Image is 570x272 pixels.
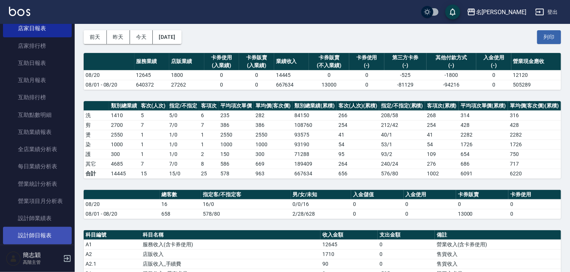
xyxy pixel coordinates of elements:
td: 1800 [169,70,204,80]
td: -1800 [427,70,476,80]
a: 全店業績分析表 [3,141,72,158]
td: 0 [476,80,511,90]
td: A2.1 [84,259,141,269]
td: 2550 [254,130,292,140]
td: 7 [199,120,219,130]
th: 客次(人次) [139,101,167,111]
div: 名[PERSON_NAME] [476,7,526,17]
td: 剪 [84,120,109,130]
td: 578 [219,169,254,178]
td: 1710 [320,249,378,259]
td: 314 [459,110,508,120]
td: -94216 [427,80,476,90]
td: 0 [349,70,384,80]
td: 40 / 1 [379,130,425,140]
td: 71288 [292,149,337,159]
th: 類別總業績 [109,101,139,111]
td: 0 [309,70,349,80]
a: 互助點數明細 [3,106,72,124]
th: 單均價(客次價) [254,101,292,111]
td: 1 [139,140,167,149]
td: 654 [459,149,508,159]
td: 4685 [109,159,139,169]
td: 386 [219,120,254,130]
td: 店販收入_手續費 [141,259,320,269]
th: 營業現金應收 [511,53,561,71]
a: 互助月報表 [3,72,72,89]
td: 656 [337,169,379,178]
td: 586 [219,159,254,169]
td: 0 [239,80,274,90]
td: 7 / 0 [167,159,199,169]
div: 卡券使用 [206,54,238,62]
td: 108760 [292,120,337,130]
td: A2 [84,249,141,259]
td: 08/01 - 08/20 [84,209,160,219]
td: 41 [337,130,379,140]
td: 0 [378,259,435,269]
td: 13000 [309,80,349,90]
th: 客項次(累積) [425,101,459,111]
td: 27262 [169,80,204,90]
th: 科目名稱 [141,230,320,240]
td: 1000 [219,140,254,149]
td: 717 [508,159,561,169]
div: (-) [428,62,474,69]
td: 7 [139,120,167,130]
td: 1 [139,149,167,159]
td: 2282 [508,130,561,140]
td: 0 [508,199,561,209]
td: 189409 [292,159,337,169]
th: 收入金額 [320,230,378,240]
th: 入金使用 [404,190,456,200]
a: 設計師業績分析表 [3,244,72,262]
td: 2 [199,149,219,159]
td: -81129 [384,80,427,90]
td: 386 [254,120,292,130]
button: 列印 [537,30,561,44]
td: 254 [337,120,379,130]
td: 12645 [320,240,378,249]
td: 316 [508,110,561,120]
td: 14445 [274,70,309,80]
td: 750 [508,149,561,159]
td: 235 [219,110,254,120]
button: 登出 [532,5,561,19]
td: 0 [378,249,435,259]
td: 1 [139,130,167,140]
a: 營業統計分析表 [3,175,72,193]
td: 0 [204,70,239,80]
button: 今天 [130,30,153,44]
td: 合計 [84,169,109,178]
td: 669 [254,159,292,169]
td: 染 [84,140,109,149]
td: 93 / 2 [379,149,425,159]
td: 2700 [109,120,139,130]
td: 13000 [456,209,508,219]
div: 入金使用 [478,54,509,62]
div: (-) [478,62,509,69]
td: 1726 [508,140,561,149]
td: 5 [139,110,167,120]
td: 254 [425,120,459,130]
td: 208 / 58 [379,110,425,120]
td: 282 [254,110,292,120]
button: 前天 [84,30,107,44]
th: 指定客/不指定客 [201,190,291,200]
td: A1 [84,240,141,249]
td: 0 [239,70,274,80]
th: 總客數 [160,190,201,200]
th: 店販業績 [169,53,204,71]
a: 互助日報表 [3,54,72,72]
td: 95 [337,149,379,159]
td: 41 [425,130,459,140]
td: 14445 [109,169,139,178]
td: 其它 [84,159,109,169]
td: 963 [254,169,292,178]
th: 平均項次單價 [219,101,254,111]
td: 0 [508,209,561,219]
td: 1726 [459,140,508,149]
button: 名[PERSON_NAME] [464,4,529,20]
th: 客項次 [199,101,219,111]
td: 686 [459,159,508,169]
